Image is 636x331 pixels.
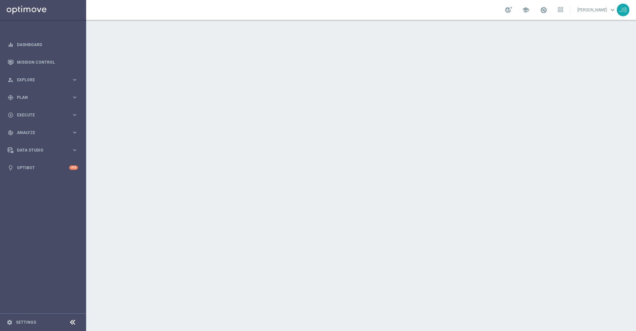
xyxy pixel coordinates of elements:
[609,6,616,14] span: keyboard_arrow_down
[17,78,72,82] span: Explore
[8,42,14,48] i: equalizer
[7,77,78,83] button: person_search Explore keyboard_arrow_right
[17,131,72,135] span: Analyze
[522,6,529,14] span: school
[72,147,78,153] i: keyboard_arrow_right
[577,5,617,15] a: [PERSON_NAME]keyboard_arrow_down
[617,4,629,16] div: JB
[8,112,72,118] div: Execute
[72,112,78,118] i: keyboard_arrow_right
[8,165,14,171] i: lightbulb
[8,95,72,100] div: Plan
[17,53,78,71] a: Mission Control
[17,159,69,176] a: Optibot
[8,77,14,83] i: person_search
[7,60,78,65] button: Mission Control
[7,95,78,100] button: gps_fixed Plan keyboard_arrow_right
[17,96,72,99] span: Plan
[7,148,78,153] button: Data Studio keyboard_arrow_right
[8,36,78,53] div: Dashboard
[72,77,78,83] i: keyboard_arrow_right
[8,159,78,176] div: Optibot
[8,130,72,136] div: Analyze
[8,77,72,83] div: Explore
[7,165,78,170] button: lightbulb Optibot +10
[8,53,78,71] div: Mission Control
[8,95,14,100] i: gps_fixed
[72,94,78,100] i: keyboard_arrow_right
[17,36,78,53] a: Dashboard
[7,42,78,47] button: equalizer Dashboard
[16,320,36,324] a: Settings
[17,148,72,152] span: Data Studio
[17,113,72,117] span: Execute
[7,112,78,118] button: play_circle_outline Execute keyboard_arrow_right
[69,165,78,170] div: +10
[8,130,14,136] i: track_changes
[7,319,13,325] i: settings
[72,129,78,136] i: keyboard_arrow_right
[8,147,72,153] div: Data Studio
[8,112,14,118] i: play_circle_outline
[7,130,78,135] button: track_changes Analyze keyboard_arrow_right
